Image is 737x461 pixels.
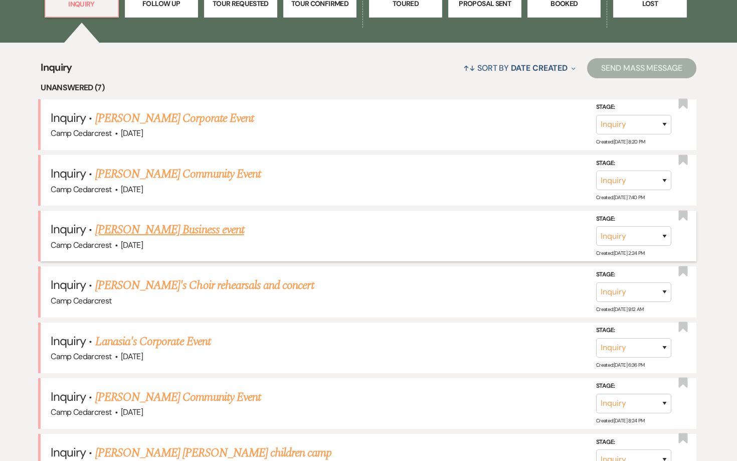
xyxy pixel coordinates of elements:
[596,138,645,145] span: Created: [DATE] 8:20 PM
[51,389,86,404] span: Inquiry
[51,110,86,125] span: Inquiry
[587,58,696,78] button: Send Mass Message
[596,325,671,336] label: Stage:
[41,81,696,94] li: Unanswered (7)
[596,194,645,201] span: Created: [DATE] 7:40 PM
[463,63,475,73] span: ↑↓
[596,305,644,312] span: Created: [DATE] 9:12 AM
[51,444,86,460] span: Inquiry
[51,184,111,195] span: Camp Cedarcrest
[51,221,86,237] span: Inquiry
[596,214,671,225] label: Stage:
[51,333,86,349] span: Inquiry
[121,240,143,250] span: [DATE]
[459,55,580,81] button: Sort By Date Created
[95,109,254,127] a: [PERSON_NAME] Corporate Event
[596,250,645,256] span: Created: [DATE] 2:24 PM
[596,102,671,113] label: Stage:
[41,60,72,81] span: Inquiry
[121,184,143,195] span: [DATE]
[596,381,671,392] label: Stage:
[95,333,211,351] a: Lanasia's Corporate Event
[51,351,111,362] span: Camp Cedarcrest
[596,362,645,368] span: Created: [DATE] 6:36 PM
[51,128,111,138] span: Camp Cedarcrest
[51,277,86,292] span: Inquiry
[511,63,568,73] span: Date Created
[121,407,143,417] span: [DATE]
[51,166,86,181] span: Inquiry
[596,269,671,280] label: Stage:
[95,388,261,406] a: [PERSON_NAME] Community Event
[121,128,143,138] span: [DATE]
[95,276,314,294] a: [PERSON_NAME]'s Choir rehearsals and concert
[596,436,671,447] label: Stage:
[51,295,111,306] span: Camp Cedarcrest
[95,165,261,183] a: [PERSON_NAME] Community Event
[51,240,111,250] span: Camp Cedarcrest
[596,417,645,424] span: Created: [DATE] 8:24 PM
[51,407,111,417] span: Camp Cedarcrest
[95,221,244,239] a: [PERSON_NAME] Business event
[596,158,671,169] label: Stage:
[121,351,143,362] span: [DATE]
